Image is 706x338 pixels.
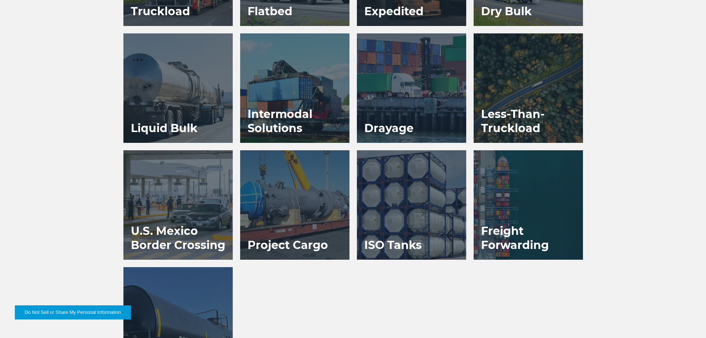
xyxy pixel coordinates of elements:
button: Do Not Sell or Share My Personal Information [15,305,131,319]
h3: Liquid Bulk [123,114,205,143]
h3: Freight Forwarding [474,217,583,260]
a: Liquid Bulk [123,33,233,143]
a: Drayage [357,33,466,143]
h3: Project Cargo [240,231,335,260]
h3: ISO Tanks [357,231,429,260]
h3: U.S. Mexico Border Crossing [123,217,233,260]
h3: Intermodal Solutions [240,100,349,143]
h3: Less-Than-Truckload [474,100,583,143]
a: U.S. Mexico Border Crossing [123,150,233,260]
h3: Drayage [357,114,421,143]
a: Less-Than-Truckload [474,33,583,143]
a: Intermodal Solutions [240,33,349,143]
a: Project Cargo [240,150,349,260]
a: Freight Forwarding [474,150,583,260]
a: ISO Tanks [357,150,466,260]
